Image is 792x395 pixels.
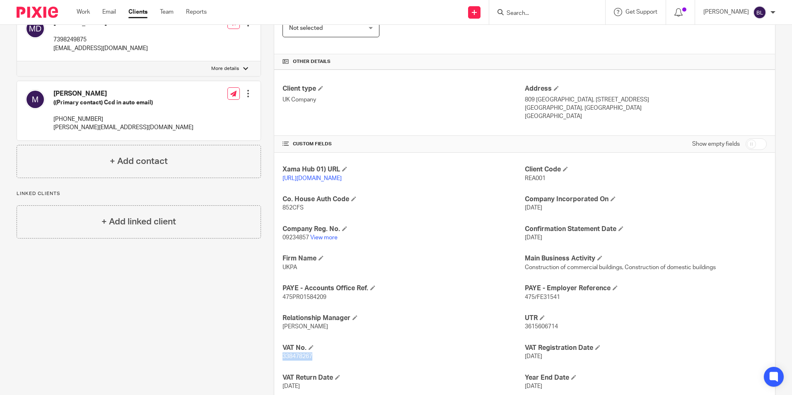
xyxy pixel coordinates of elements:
[625,9,657,15] span: Get Support
[17,190,261,197] p: Linked clients
[283,165,524,174] h4: Xama Hub 01) URL
[525,195,767,204] h4: Company Incorporated On
[525,205,542,211] span: [DATE]
[53,44,148,53] p: [EMAIL_ADDRESS][DOMAIN_NAME]
[283,176,342,181] a: [URL][DOMAIN_NAME]
[283,344,524,352] h4: VAT No.
[525,225,767,234] h4: Confirmation Statement Date
[283,195,524,204] h4: Co. House Auth Code
[525,354,542,359] span: [DATE]
[525,235,542,241] span: [DATE]
[283,141,524,147] h4: CUSTOM FIELDS
[525,84,767,93] h4: Address
[692,140,740,148] label: Show empty fields
[283,383,300,389] span: [DATE]
[525,294,560,300] span: 475/FE31541
[525,176,546,181] span: REA001
[186,8,207,16] a: Reports
[283,254,524,263] h4: Firm Name
[753,6,766,19] img: svg%3E
[53,115,193,123] p: [PHONE_NUMBER]
[53,123,193,132] p: [PERSON_NAME][EMAIL_ADDRESS][DOMAIN_NAME]
[25,89,45,109] img: svg%3E
[53,89,193,98] h4: [PERSON_NAME]
[283,96,524,104] p: UK Company
[525,112,767,120] p: [GEOGRAPHIC_DATA]
[110,155,168,168] h4: + Add contact
[525,373,767,382] h4: Year End Date
[525,165,767,174] h4: Client Code
[17,7,58,18] img: Pixie
[525,104,767,112] p: [GEOGRAPHIC_DATA], [GEOGRAPHIC_DATA]
[525,284,767,293] h4: PAYE - Employer Reference
[283,324,328,330] span: [PERSON_NAME]
[102,8,116,16] a: Email
[211,65,239,72] p: More details
[283,84,524,93] h4: Client type
[160,8,174,16] a: Team
[525,254,767,263] h4: Main Business Activity
[506,10,580,17] input: Search
[283,205,304,211] span: 852CFS
[283,354,312,359] span: 338478267
[525,324,558,330] span: 3615606714
[53,36,148,44] p: 7398249875
[53,99,193,107] h5: ((Primary contact) Ccd in auto email)
[525,96,767,104] p: 809 [GEOGRAPHIC_DATA], [STREET_ADDRESS]
[25,19,45,39] img: svg%3E
[525,383,542,389] span: [DATE]
[525,344,767,352] h4: VAT Registration Date
[283,235,309,241] span: 09234857
[283,373,524,382] h4: VAT Return Date
[101,215,176,228] h4: + Add linked client
[703,8,749,16] p: [PERSON_NAME]
[525,265,716,270] span: Construction of commercial buildings, Construction of domestic buildings
[525,314,767,323] h4: UTR
[289,25,323,31] span: Not selected
[283,294,326,300] span: 475PR01584209
[283,225,524,234] h4: Company Reg. No.
[310,235,338,241] a: View more
[283,284,524,293] h4: PAYE - Accounts Office Ref.
[128,8,147,16] a: Clients
[293,58,331,65] span: Other details
[77,8,90,16] a: Work
[283,314,524,323] h4: Relationship Manager
[283,265,297,270] span: UKPA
